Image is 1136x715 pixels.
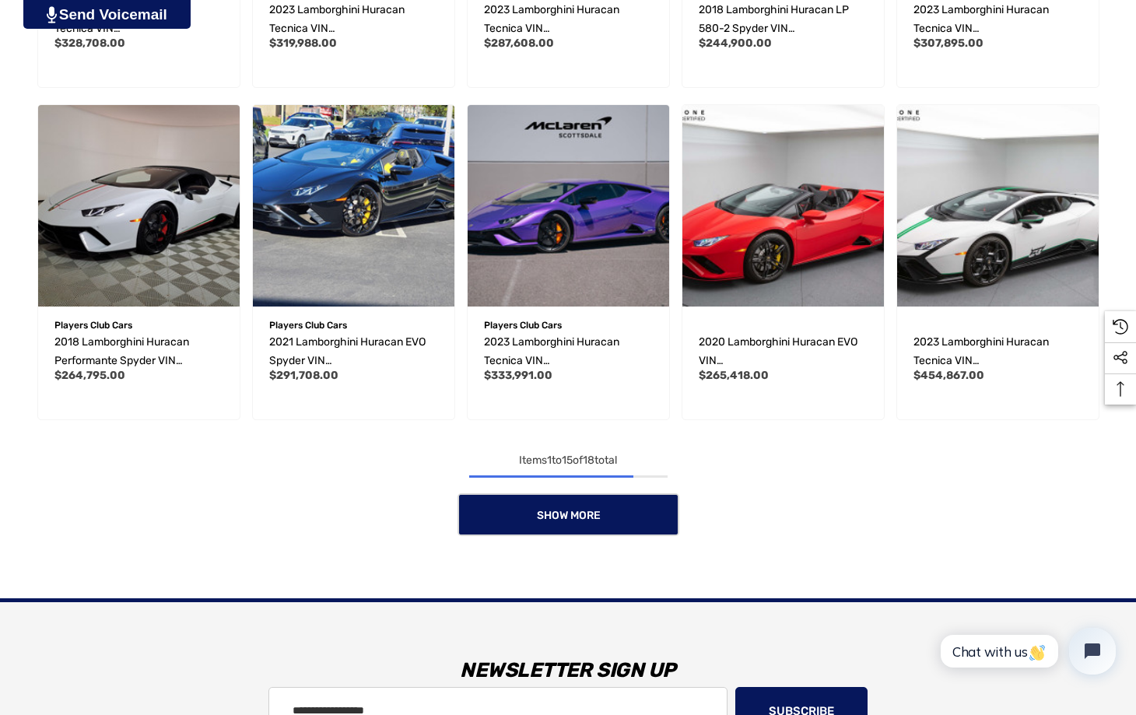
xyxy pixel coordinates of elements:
[458,493,679,536] a: Show More
[682,105,884,307] a: 2020 Lamborghini Huracan EVO VIN ZHWUT5ZF1LLA15522,$265,418.00
[54,369,125,382] span: $264,795.00
[699,1,868,38] a: 2018 Lamborghini Huracan LP 580-2 Spyder VIN ZHWUR2ZF5JLA08521,$244,900.00
[913,333,1082,370] a: 2023 Lamborghini Huracan Tecnica VIN ZHWUB6ZF6PLA25574,$454,867.00
[269,1,438,38] a: 2023 Lamborghini Huracan Tecnica VIN ZHWUB6ZF8PLA22577,$319,988.00
[913,1,1082,38] a: 2023 Lamborghini Huracan Tecnica VIN ZHWUB6ZF0PLA24369,$307,895.00
[19,647,1117,694] h3: Newsletter Sign Up
[913,335,1080,405] span: 2023 Lamborghini Huracan Tecnica VIN [US_VEHICLE_IDENTIFICATION_NUMBER]
[38,105,240,307] a: 2018 Lamborghini Huracan Performante Spyder VIN ZHWUS4ZF3JLA10414,$264,795.00
[699,333,868,370] a: 2020 Lamborghini Huracan EVO VIN ZHWUT5ZF1LLA15522,$265,418.00
[47,6,57,23] img: PjwhLS0gR2VuZXJhdG9yOiBHcmF2aXQuaW8gLS0+PHN2ZyB4bWxucz0iaHR0cDovL3d3dy53My5vcmcvMjAwMC9zdmciIHhtb...
[924,615,1129,688] iframe: Tidio Chat
[484,335,650,405] span: 2023 Lamborghini Huracan Tecnica VIN [US_VEHICLE_IDENTIFICATION_NUMBER]
[54,333,223,370] a: 2018 Lamborghini Huracan Performante Spyder VIN ZHWUS4ZF3JLA10414,$264,795.00
[54,37,125,50] span: $328,708.00
[547,454,552,467] span: 1
[913,369,984,382] span: $454,867.00
[269,315,438,335] p: Players Club Cars
[31,451,1105,536] nav: pagination
[484,315,653,335] p: Players Club Cars
[699,3,865,72] span: 2018 Lamborghini Huracan LP 580-2 Spyder VIN [US_VEHICLE_IDENTIFICATION_NUMBER]
[484,37,554,50] span: $287,608.00
[699,369,769,382] span: $265,418.00
[484,369,552,382] span: $333,991.00
[269,333,438,370] a: 2021 Lamborghini Huracan EVO Spyder VIN ZHWUT5ZF6MLA17624,$291,708.00
[699,335,865,405] span: 2020 Lamborghini Huracan EVO VIN [US_VEHICLE_IDENTIFICATION_NUMBER]
[269,369,338,382] span: $291,708.00
[269,335,436,405] span: 2021 Lamborghini Huracan EVO Spyder VIN [US_VEHICLE_IDENTIFICATION_NUMBER]
[468,105,669,307] a: 2023 Lamborghini Huracan Tecnica VIN ZHWUB6ZF4PLA23998,$333,991.00
[897,105,1099,307] a: 2023 Lamborghini Huracan Tecnica VIN ZHWUB6ZF6PLA25574,$454,867.00
[1105,381,1136,397] svg: Top
[562,454,573,467] span: 15
[38,105,240,307] img: For Sale: 2018 Lamborghini Huracan Performante Spyder VIN ZHWUS4ZF3JLA10414
[913,3,1080,72] span: 2023 Lamborghini Huracan Tecnica VIN [US_VEHICLE_IDENTIFICATION_NUMBER]
[253,105,454,307] a: 2021 Lamborghini Huracan EVO Spyder VIN ZHWUT5ZF6MLA17624,$291,708.00
[1113,319,1128,335] svg: Recently Viewed
[269,37,337,50] span: $319,988.00
[484,3,650,72] span: 2023 Lamborghini Huracan Tecnica VIN [US_VEHICLE_IDENTIFICATION_NUMBER]
[253,105,454,307] img: For Sale: 2021 Lamborghini Huracan EVO Spyder VIN ZHWUT5ZF6MLA17624
[682,105,884,307] img: For Sale 2020 Lamborghini Huracan EVO VIN ZHWUT5ZF1LLA15522
[583,454,594,467] span: 18
[54,315,223,335] p: Players Club Cars
[699,37,772,50] span: $244,900.00
[468,105,669,307] img: For Sale: 2023 Lamborghini Huracan Tecnica VIN ZHWUB6ZF4PLA23998
[269,3,436,72] span: 2023 Lamborghini Huracan Tecnica VIN [US_VEHICLE_IDENTIFICATION_NUMBER]
[536,509,600,522] span: Show More
[913,37,983,50] span: $307,895.00
[897,105,1099,307] img: For Sale 2023 Lamborghini Huracan Tecnica VIN ZHWUB6ZF6PLA25574
[31,451,1105,470] div: Items to of total
[484,333,653,370] a: 2023 Lamborghini Huracan Tecnica VIN ZHWUB6ZF4PLA23998,$333,991.00
[1113,350,1128,366] svg: Social Media
[484,1,653,38] a: 2023 Lamborghini Huracan Tecnica VIN ZHWUB6ZF0PLA22749,$287,608.00
[54,335,221,405] span: 2018 Lamborghini Huracan Performante Spyder VIN [US_VEHICLE_IDENTIFICATION_NUMBER]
